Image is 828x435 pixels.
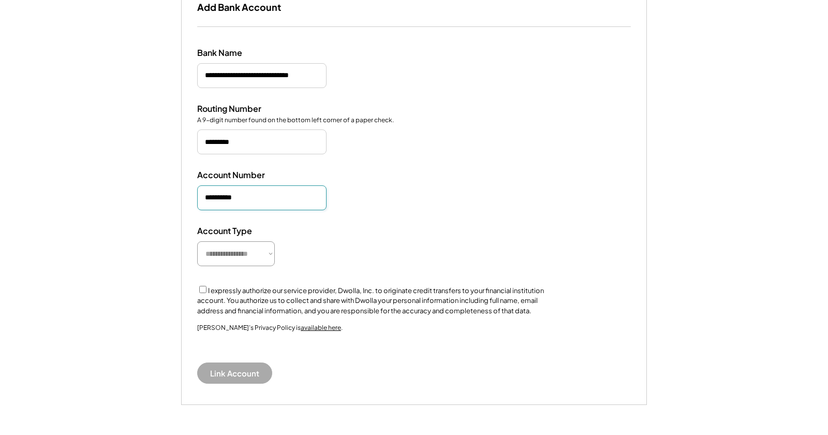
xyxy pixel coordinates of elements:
[197,363,272,384] button: Link Account
[197,116,394,125] div: A 9-digit number found on the bottom left corner of a paper check.
[197,1,281,13] h3: Add Bank Account
[197,104,301,114] div: Routing Number
[197,324,343,347] div: [PERSON_NAME]’s Privacy Policy is .
[197,286,544,315] label: I expressly authorize our service provider, Dwolla, Inc. to originate credit transfers to your fi...
[197,48,301,59] div: Bank Name
[197,226,301,237] div: Account Type
[301,324,341,331] a: available here
[197,170,301,181] div: Account Number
